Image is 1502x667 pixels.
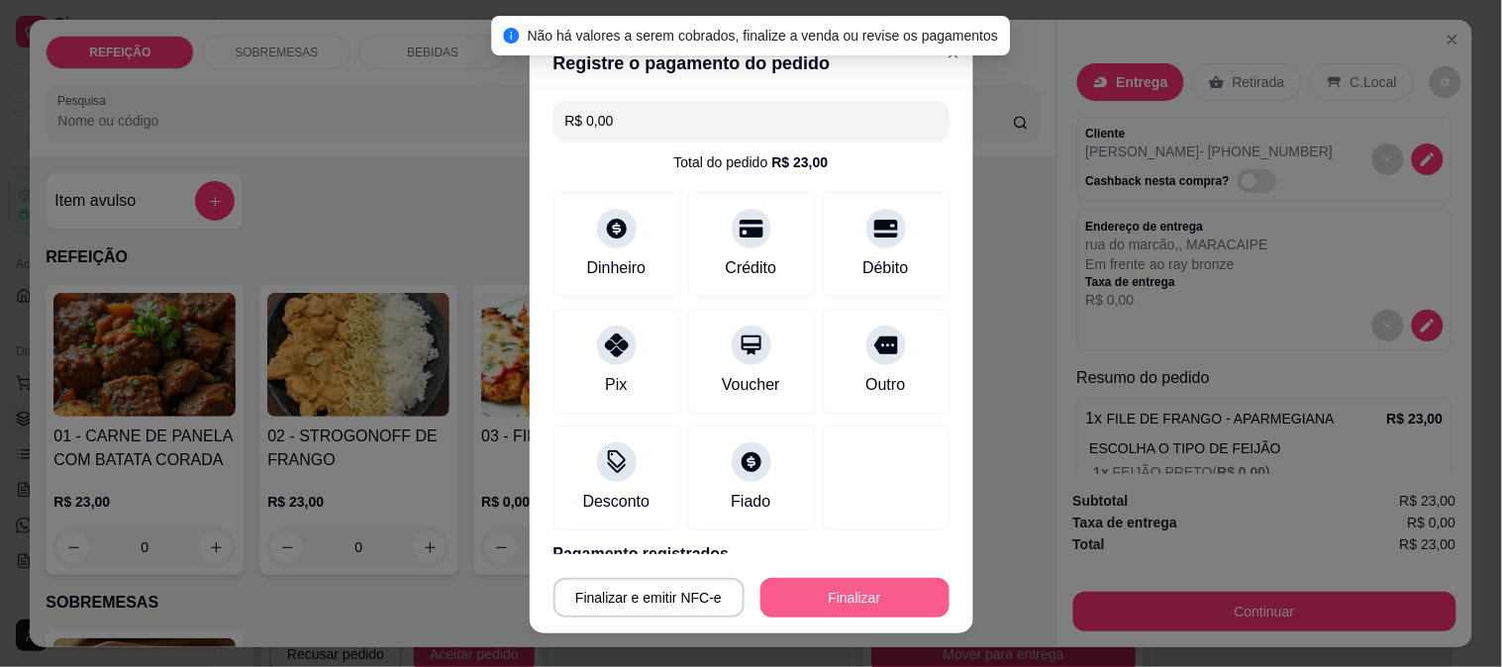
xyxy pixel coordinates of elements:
[605,373,627,397] div: Pix
[553,578,745,618] button: Finalizar e emitir NFC-e
[865,373,905,397] div: Outro
[530,34,973,93] header: Registre o pagamento do pedido
[731,490,770,514] div: Fiado
[565,101,938,141] input: Ex.: hambúrguer de cordeiro
[553,542,950,566] p: Pagamento registrados
[504,28,520,44] span: info-circle
[528,28,999,44] span: Não há valores a serem cobrados, finalize a venda ou revise os pagamentos
[583,490,651,514] div: Desconto
[587,256,647,280] div: Dinheiro
[726,256,777,280] div: Crédito
[722,373,780,397] div: Voucher
[862,256,908,280] div: Débito
[760,578,950,618] button: Finalizar
[674,152,829,172] div: Total do pedido
[772,152,829,172] div: R$ 23,00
